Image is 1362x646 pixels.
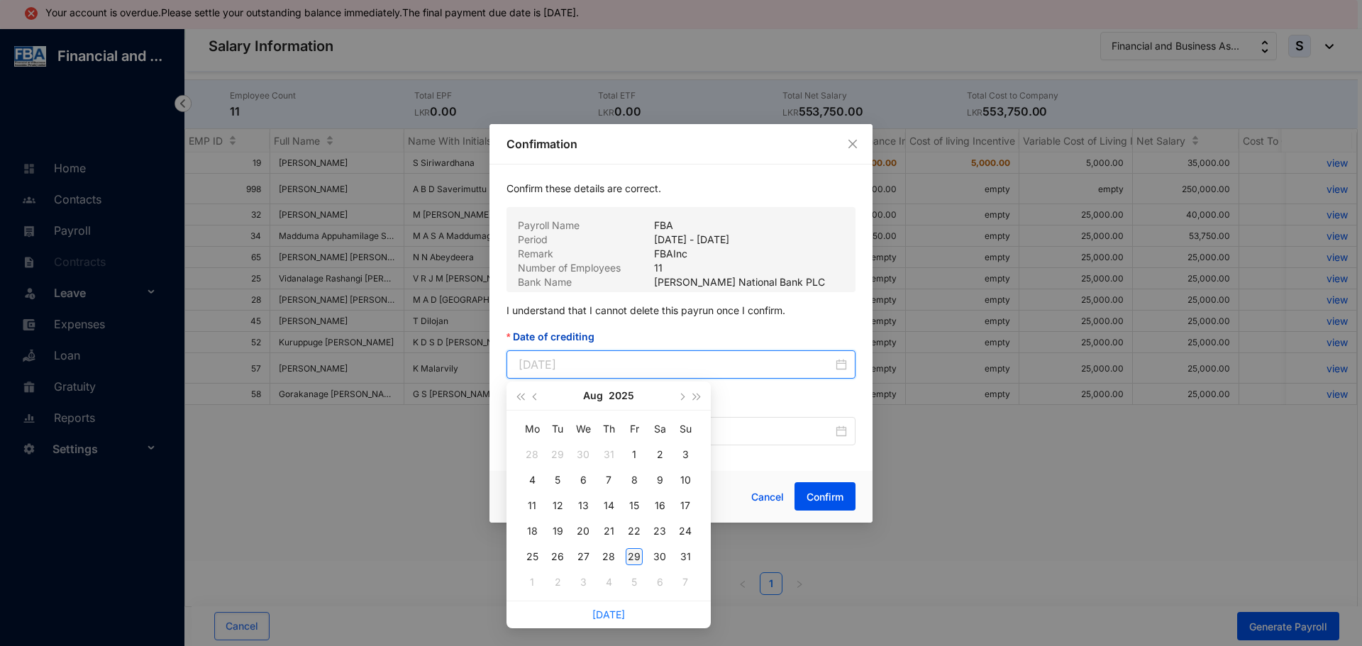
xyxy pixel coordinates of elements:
p: I understand that I cannot delete this payrun once I confirm. [506,292,856,329]
input: Date of crediting [519,356,833,373]
td: 2025-08-30 [647,544,672,569]
div: 29 [549,446,566,463]
div: 26 [549,548,566,565]
td: 2025-08-29 [621,544,647,569]
td: 2025-09-03 [570,569,596,595]
div: 30 [575,446,592,463]
td: 2025-08-05 [545,467,570,493]
td: 2025-08-28 [596,544,621,569]
div: 19 [549,523,566,540]
p: FBAInc [654,247,687,261]
div: 17 [677,497,694,514]
div: 25 [524,548,541,565]
div: 27 [575,548,592,565]
div: 22 [626,523,643,540]
td: 2025-09-04 [596,569,621,595]
div: 9 [651,472,668,489]
div: 15 [626,497,643,514]
td: 2025-07-28 [519,442,545,467]
td: 2025-09-01 [519,569,545,595]
td: 2025-08-15 [621,493,647,518]
div: 31 [600,446,617,463]
td: 2025-09-06 [647,569,672,595]
div: 18 [524,523,541,540]
div: 4 [524,472,541,489]
td: 2025-08-24 [672,518,698,544]
button: Aug [583,382,603,410]
th: Sa [647,416,672,442]
span: Confirm [807,490,843,504]
th: Fr [621,416,647,442]
p: Payroll Name [518,218,654,233]
div: 2 [549,574,566,591]
p: FBA [654,218,673,233]
div: 7 [600,472,617,489]
a: [DATE] [592,608,625,620]
div: 23 [651,523,668,540]
td: 2025-09-02 [545,569,570,595]
div: 7 [677,574,694,591]
td: 2025-08-08 [621,467,647,493]
div: 1 [524,574,541,591]
p: 11 [654,261,663,275]
div: 29 [626,548,643,565]
td: 2025-08-13 [570,493,596,518]
p: Bank Name [518,275,654,289]
div: 28 [600,548,617,565]
td: 2025-08-17 [672,493,698,518]
td: 2025-08-26 [545,544,570,569]
td: 2025-08-04 [519,467,545,493]
td: 2025-08-14 [596,493,621,518]
div: 13 [575,497,592,514]
div: 12 [549,497,566,514]
td: 2025-09-07 [672,569,698,595]
button: 2025 [609,382,634,410]
td: 2025-08-07 [596,467,621,493]
td: 2025-08-06 [570,467,596,493]
p: [PERSON_NAME] National Bank PLC [654,275,825,289]
div: 5 [549,472,566,489]
div: 6 [575,472,592,489]
div: 3 [677,446,694,463]
td: 2025-07-29 [545,442,570,467]
div: 21 [600,523,617,540]
p: Period [518,233,654,247]
th: We [570,416,596,442]
td: 2025-08-27 [570,544,596,569]
th: Mo [519,416,545,442]
button: Confirm [794,482,856,511]
div: 16 [651,497,668,514]
td: 2025-08-22 [621,518,647,544]
th: Th [596,416,621,442]
td: 2025-08-11 [519,493,545,518]
div: 1 [626,446,643,463]
td: 2025-08-16 [647,493,672,518]
td: 2025-09-05 [621,569,647,595]
button: Close [845,136,860,152]
label: Date of crediting [506,329,604,345]
td: 2025-08-19 [545,518,570,544]
div: 31 [677,548,694,565]
td: 2025-08-18 [519,518,545,544]
p: Confirmation [506,135,856,152]
div: 2 [651,446,668,463]
td: 2025-07-30 [570,442,596,467]
td: 2025-07-31 [596,442,621,467]
button: Cancel [741,483,794,511]
div: 28 [524,446,541,463]
th: Su [672,416,698,442]
td: 2025-08-02 [647,442,672,467]
td: 2025-08-20 [570,518,596,544]
td: 2025-08-12 [545,493,570,518]
td: 2025-08-25 [519,544,545,569]
td: 2025-08-03 [672,442,698,467]
td: 2025-08-09 [647,467,672,493]
div: 14 [600,497,617,514]
div: 10 [677,472,694,489]
div: 24 [677,523,694,540]
div: 8 [626,472,643,489]
div: 5 [626,574,643,591]
p: [DATE] - [DATE] [654,233,729,247]
div: 20 [575,523,592,540]
span: Cancel [751,489,784,505]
